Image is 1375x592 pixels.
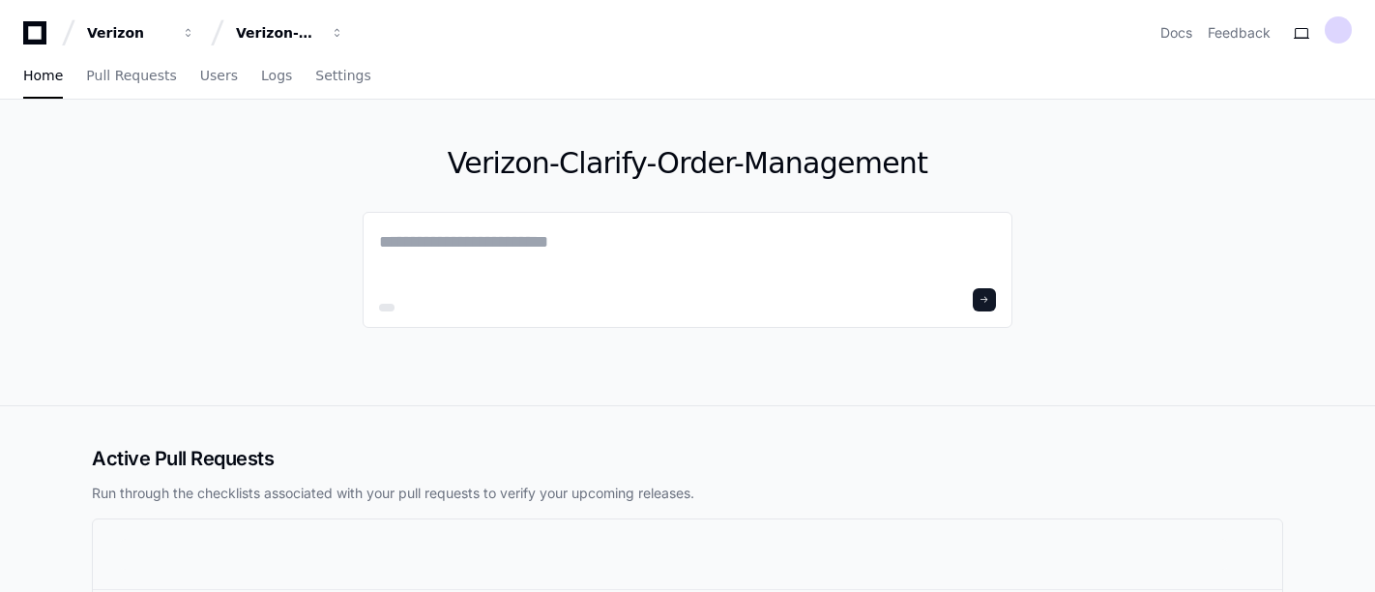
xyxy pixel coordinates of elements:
div: Verizon [87,23,170,43]
p: Run through the checklists associated with your pull requests to verify your upcoming releases. [92,484,1283,503]
button: Feedback [1208,23,1271,43]
button: Verizon-Clarify-Order-Management [228,15,352,50]
h1: Verizon-Clarify-Order-Management [363,146,1012,181]
a: Home [23,54,63,99]
span: Home [23,70,63,81]
span: Users [200,70,238,81]
h2: Active Pull Requests [92,445,1283,472]
a: Logs [261,54,292,99]
span: Logs [261,70,292,81]
a: Docs [1160,23,1192,43]
span: Pull Requests [86,70,176,81]
div: Verizon-Clarify-Order-Management [236,23,319,43]
a: Settings [315,54,370,99]
span: Settings [315,70,370,81]
a: Pull Requests [86,54,176,99]
a: Users [200,54,238,99]
button: Verizon [79,15,203,50]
